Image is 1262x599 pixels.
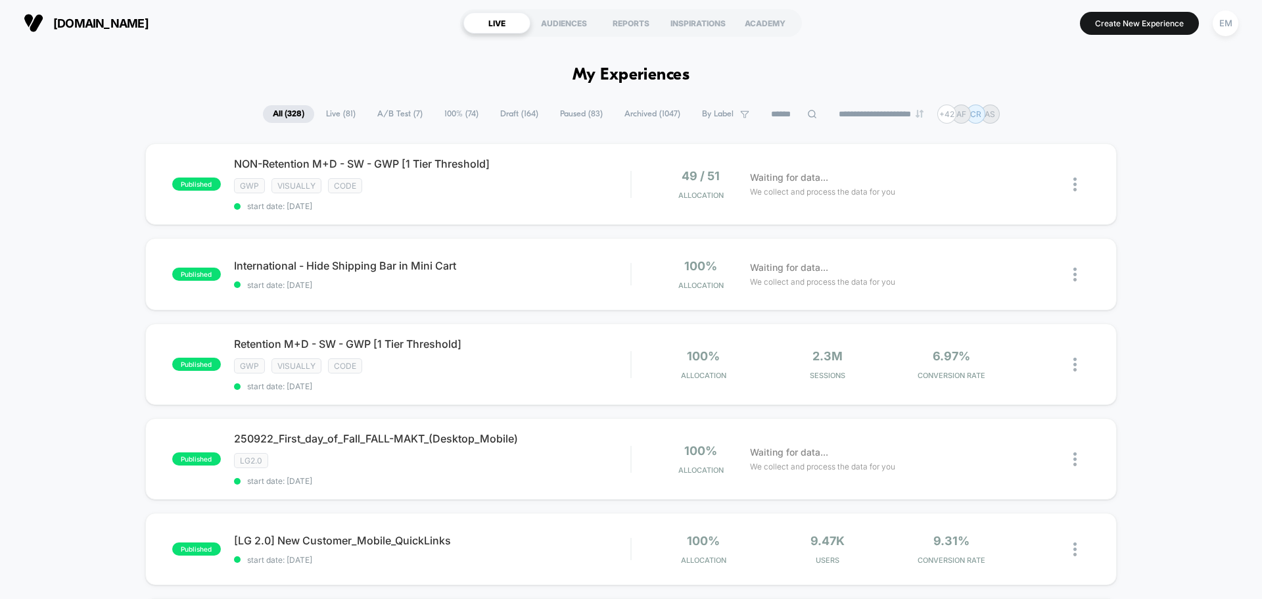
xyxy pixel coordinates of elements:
img: close [1073,268,1077,281]
div: + 42 [937,105,956,124]
button: Create New Experience [1080,12,1199,35]
div: LIVE [463,12,530,34]
span: Waiting for data... [750,260,828,275]
button: EM [1209,10,1242,37]
img: close [1073,358,1077,371]
span: Paused ( 83 ) [550,105,613,123]
span: Waiting for data... [750,170,828,185]
p: AF [956,109,966,119]
span: start date: [DATE] [234,476,630,486]
span: published [172,178,221,191]
span: Allocation [678,191,724,200]
span: NON-Retention M+D - SW - GWP [1 Tier Threshold] [234,157,630,170]
span: We collect and process the data for you [750,185,895,198]
span: 100% [687,349,720,363]
span: CONVERSION RATE [893,556,1010,565]
span: Retention M+D - SW - GWP [1 Tier Threshold] [234,337,630,350]
span: LG2.0 [234,453,268,468]
div: AUDIENCES [530,12,597,34]
span: 250922_First_day_of_Fall_FALL-MAKT_(Desktop_Mobile) [234,432,630,445]
span: 9.31% [933,534,970,548]
span: Allocation [681,371,726,380]
span: Sessions [769,371,887,380]
span: 100% [684,444,717,458]
p: AS [985,109,995,119]
span: International - Hide Shipping Bar in Mini Cart [234,259,630,272]
span: start date: [DATE] [234,381,630,391]
img: end [916,110,923,118]
span: 2.3M [812,349,843,363]
span: code [328,178,362,193]
img: close [1073,542,1077,556]
button: [DOMAIN_NAME] [20,12,152,34]
span: [LG 2.0] New Customer_Mobile_QuickLinks [234,534,630,547]
span: visually [271,178,321,193]
img: close [1073,452,1077,466]
span: Allocation [678,281,724,290]
span: gwp [234,178,265,193]
img: Visually logo [24,13,43,33]
span: published [172,358,221,371]
span: We collect and process the data for you [750,460,895,473]
span: published [172,542,221,556]
span: 6.97% [933,349,970,363]
div: ACADEMY [732,12,799,34]
span: Waiting for data... [750,445,828,460]
div: REPORTS [597,12,665,34]
span: Archived ( 1047 ) [615,105,690,123]
span: [DOMAIN_NAME] [53,16,149,30]
span: code [328,358,362,373]
div: EM [1213,11,1238,36]
span: Live ( 81 ) [316,105,365,123]
span: published [172,452,221,466]
span: gwp [234,358,265,373]
p: CR [970,109,981,119]
span: start date: [DATE] [234,555,630,565]
span: A/B Test ( 7 ) [367,105,432,123]
span: 100% [684,259,717,273]
span: start date: [DATE] [234,280,630,290]
div: INSPIRATIONS [665,12,732,34]
span: CONVERSION RATE [893,371,1010,380]
span: Allocation [681,556,726,565]
span: published [172,268,221,281]
span: 100% [687,534,720,548]
span: Draft ( 164 ) [490,105,548,123]
span: Allocation [678,466,724,475]
span: 100% ( 74 ) [434,105,488,123]
span: Users [769,556,887,565]
span: start date: [DATE] [234,201,630,211]
span: visually [271,358,321,373]
span: 49 / 51 [682,169,720,183]
span: By Label [702,109,734,119]
span: 9.47k [810,534,845,548]
h1: My Experiences [573,66,690,85]
img: close [1073,178,1077,191]
span: All ( 328 ) [263,105,314,123]
span: We collect and process the data for you [750,276,895,288]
